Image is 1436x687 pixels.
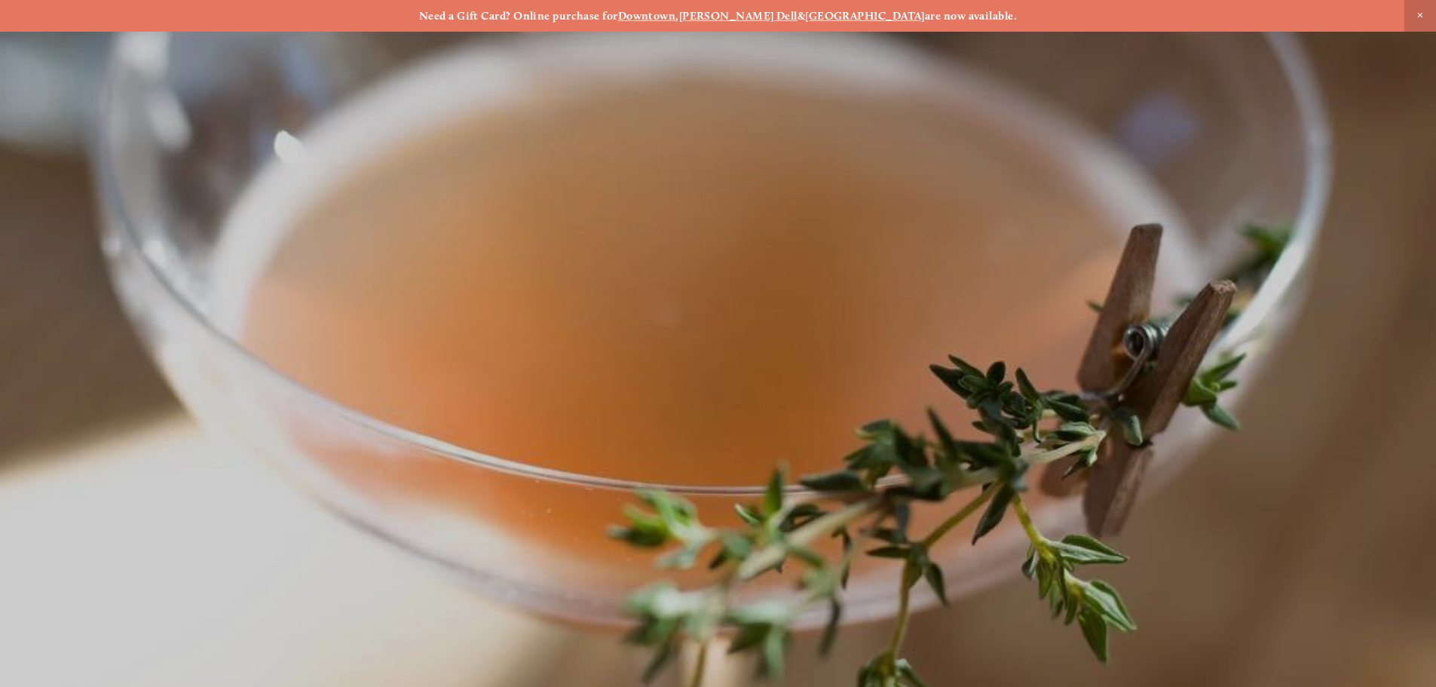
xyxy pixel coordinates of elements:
strong: & [798,9,805,23]
strong: are now available. [925,9,1017,23]
a: Downtown [618,9,676,23]
strong: , [675,9,678,23]
a: [GEOGRAPHIC_DATA] [805,9,925,23]
a: [PERSON_NAME] Dell [679,9,798,23]
strong: Need a Gift Card? Online purchase for [419,9,618,23]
